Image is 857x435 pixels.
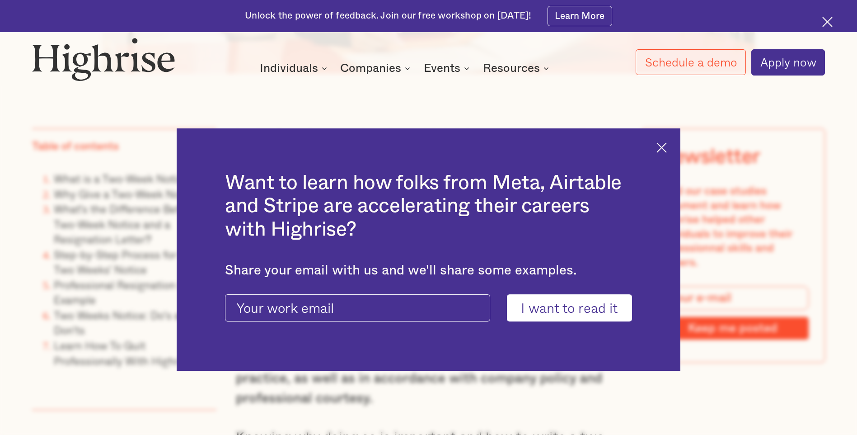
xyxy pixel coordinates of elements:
[340,63,401,74] div: Companies
[245,9,531,22] div: Unlock the power of feedback. Join our free workshop on [DATE]!
[822,17,833,27] img: Cross icon
[225,294,490,321] input: Your work email
[548,6,612,26] a: Learn More
[751,49,825,76] a: Apply now
[507,294,632,321] input: I want to read it
[424,63,472,74] div: Events
[32,38,175,81] img: Highrise logo
[340,63,413,74] div: Companies
[656,142,667,153] img: Cross icon
[636,49,745,75] a: Schedule a demo
[483,63,552,74] div: Resources
[225,294,632,321] form: current-ascender-blog-article-modal-form
[424,63,460,74] div: Events
[483,63,540,74] div: Resources
[225,263,632,279] div: Share your email with us and we'll share some examples.
[260,63,318,74] div: Individuals
[260,63,330,74] div: Individuals
[225,171,632,241] h2: Want to learn how folks from Meta, Airtable and Stripe are accelerating their careers with Highrise?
